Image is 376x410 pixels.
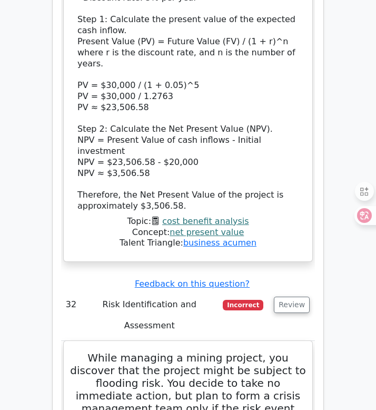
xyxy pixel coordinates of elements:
td: Risk Identification and Assessment [81,290,217,341]
a: business acumen [183,238,256,248]
td: 32 [61,290,81,341]
a: net present value [170,227,244,237]
button: Review [274,297,310,313]
div: Talent Triangle: [71,216,305,249]
a: cost benefit analysis [162,216,249,226]
div: Topic: [71,216,305,227]
div: Concept: [71,227,305,238]
a: Feedback on this question? [135,279,250,289]
span: Incorrect [223,300,263,310]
